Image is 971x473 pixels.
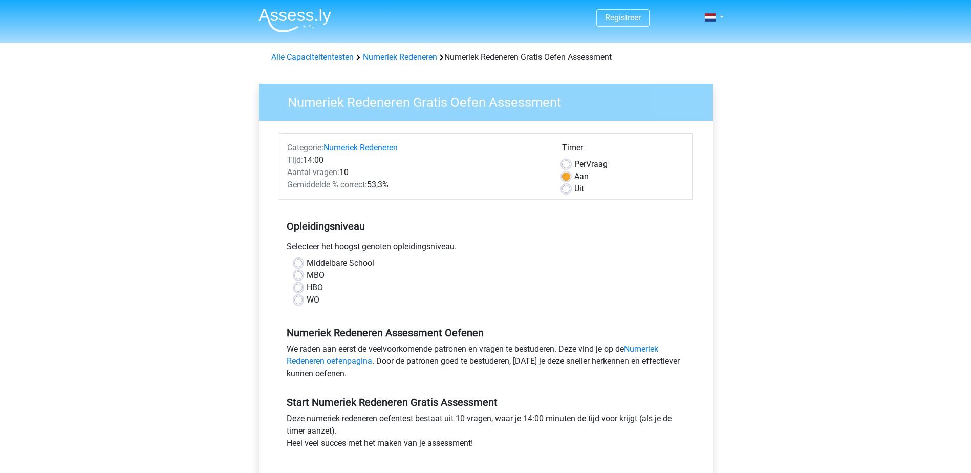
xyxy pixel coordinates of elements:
[287,180,367,189] span: Gemiddelde % correct:
[605,13,641,23] a: Registreer
[287,143,323,153] span: Categorie:
[287,216,685,236] h5: Opleidingsniveau
[287,327,685,339] h5: Numeriek Redeneren Assessment Oefenen
[307,269,325,282] label: MBO
[279,166,554,179] div: 10
[267,51,704,63] div: Numeriek Redeneren Gratis Oefen Assessment
[258,8,331,32] img: Assessly
[287,155,303,165] span: Tijd:
[307,294,319,306] label: WO
[307,257,374,269] label: Middelbare School
[271,52,354,62] a: Alle Capaciteitentesten
[279,154,554,166] div: 14:00
[287,344,658,366] a: Numeriek Redeneren oefenpagina
[574,183,584,195] label: Uit
[279,179,554,191] div: 53,3%
[307,282,323,294] label: HBO
[275,91,705,111] h3: Numeriek Redeneren Gratis Oefen Assessment
[574,159,586,169] span: Per
[287,167,339,177] span: Aantal vragen:
[323,143,398,153] a: Numeriek Redeneren
[287,396,685,408] h5: Start Numeriek Redeneren Gratis Assessment
[363,52,437,62] a: Numeriek Redeneren
[279,343,693,384] div: We raden aan eerst de veelvoorkomende patronen en vragen te bestuderen. Deze vind je op de . Door...
[574,170,589,183] label: Aan
[562,142,684,158] div: Timer
[574,158,608,170] label: Vraag
[279,413,693,454] div: Deze numeriek redeneren oefentest bestaat uit 10 vragen, waar je 14:00 minuten de tijd voor krijg...
[279,241,693,257] div: Selecteer het hoogst genoten opleidingsniveau.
